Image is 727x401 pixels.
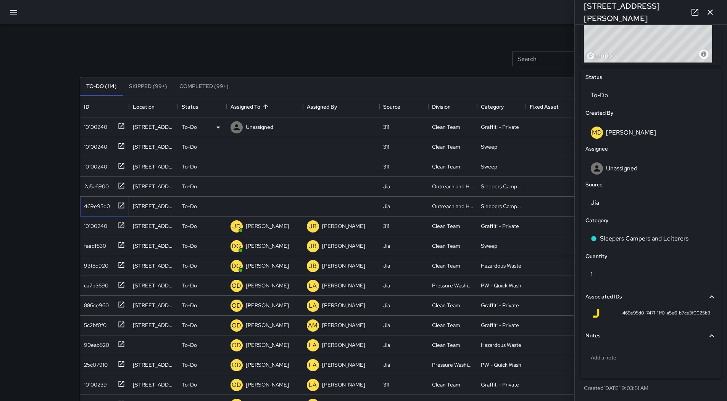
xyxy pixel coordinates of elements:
[182,242,197,250] p: To-Do
[481,341,521,349] div: Hazardous Waste
[322,262,365,269] p: [PERSON_NAME]
[81,338,109,349] div: 90eab520
[81,298,109,309] div: 886ce960
[481,143,497,151] div: Sweep
[383,381,389,388] div: 311
[383,321,390,329] div: Jia
[84,96,89,117] div: ID
[383,96,400,117] div: Source
[246,361,289,369] p: [PERSON_NAME]
[322,321,365,329] p: [PERSON_NAME]
[432,302,460,309] div: Clean Team
[432,242,460,250] div: Clean Team
[80,77,123,96] button: To-Do (114)
[246,222,289,230] p: [PERSON_NAME]
[432,361,473,369] div: Pressure Washing
[246,242,289,250] p: [PERSON_NAME]
[383,222,389,230] div: 311
[182,262,197,269] p: To-Do
[232,361,241,370] p: OD
[322,302,365,309] p: [PERSON_NAME]
[383,262,390,269] div: Jia
[133,183,174,190] div: 690 Van Ness Avenue
[246,381,289,388] p: [PERSON_NAME]
[383,341,390,349] div: Jia
[322,381,365,388] p: [PERSON_NAME]
[133,242,174,250] div: 400 Mcallister Street
[129,96,178,117] div: Location
[133,302,174,309] div: 392 Fulton Street
[481,381,519,388] div: Graffiti - Private
[81,120,107,131] div: 10100240
[81,140,107,151] div: 10100240
[182,282,197,289] p: To-Do
[432,321,460,329] div: Clean Team
[81,219,107,230] div: 10100240
[182,143,197,151] p: To-Do
[133,222,174,230] div: 540 Mcallister Street
[81,318,106,329] div: 5c2bf0f0
[133,143,174,151] div: 530 Mcallister Street
[81,259,108,269] div: 93f8d920
[133,262,174,269] div: 87 Mcallister Street
[322,222,365,230] p: [PERSON_NAME]
[246,262,289,269] p: [PERSON_NAME]
[309,242,317,251] p: JB
[260,101,271,112] button: Sort
[526,96,575,117] div: Fixed Asset
[309,222,317,231] p: JB
[481,202,522,210] div: Sleepers Campers and Loiterers
[246,321,289,329] p: [PERSON_NAME]
[246,123,273,131] p: Unassigned
[383,143,389,151] div: 311
[383,202,390,210] div: Jia
[133,321,174,329] div: 540 Mcallister Street
[182,381,197,388] p: To-Do
[133,163,174,170] div: 590 Van Ness Avenue
[481,361,521,369] div: PW - Quick Wash
[481,222,519,230] div: Graffiti - Private
[432,222,460,230] div: Clean Team
[133,123,174,131] div: 530 Mcallister Street
[123,77,173,96] button: Skipped (99+)
[309,341,317,350] p: LA
[322,242,365,250] p: [PERSON_NAME]
[80,96,129,117] div: ID
[232,242,241,251] p: DG
[481,282,521,289] div: PW - Quick Wash
[232,321,241,330] p: OD
[309,380,317,390] p: LA
[227,96,303,117] div: Assigned To
[481,183,522,190] div: Sleepers Campers and Loiterers
[81,239,106,250] div: faedf830
[81,160,107,170] div: 10100240
[178,96,227,117] div: Status
[481,123,519,131] div: Graffiti - Private
[133,282,174,289] div: 1510 Market Street
[232,261,241,271] p: DG
[432,143,460,151] div: Clean Team
[432,381,460,388] div: Clean Team
[383,183,390,190] div: Jia
[432,262,460,269] div: Clean Team
[383,242,390,250] div: Jia
[309,281,317,290] p: LA
[133,361,174,369] div: 679 Golden Gate Avenue
[133,96,155,117] div: Location
[231,96,260,117] div: Assigned To
[383,123,389,131] div: 311
[432,96,451,117] div: Division
[308,321,318,330] p: AM
[81,378,107,388] div: 10100239
[81,358,108,369] div: 25c07910
[428,96,477,117] div: Division
[383,361,390,369] div: Jia
[246,282,289,289] p: [PERSON_NAME]
[232,222,241,231] p: JD
[530,96,559,117] div: Fixed Asset
[322,341,365,349] p: [PERSON_NAME]
[232,380,241,390] p: OD
[481,302,519,309] div: Graffiti - Private
[81,180,109,190] div: 2a5a6900
[182,183,197,190] p: To-Do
